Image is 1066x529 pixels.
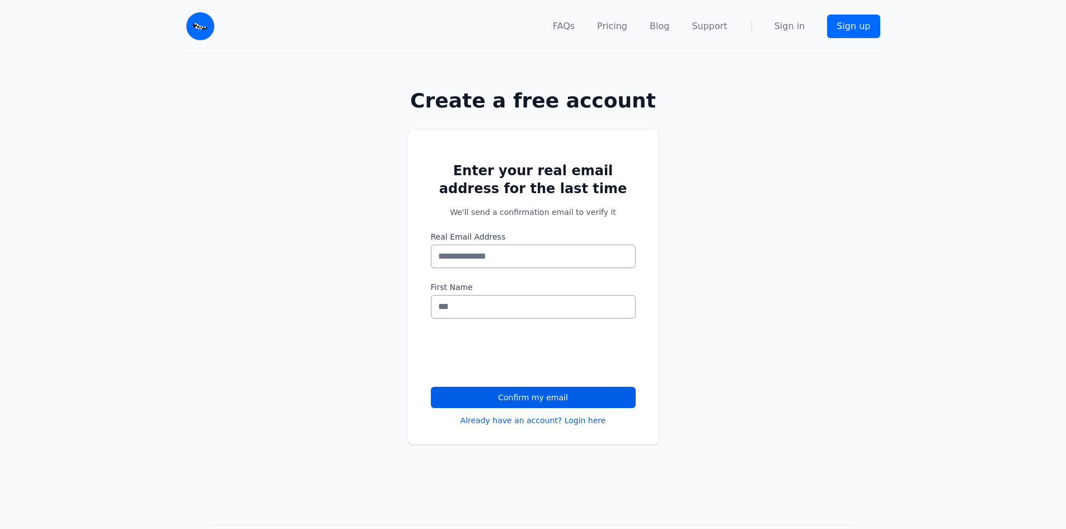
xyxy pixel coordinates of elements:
[774,20,805,33] a: Sign in
[431,207,636,218] p: We'll send a confirmation email to verify it
[431,282,636,293] label: First Name
[431,231,636,242] label: Real Email Address
[431,332,601,376] iframe: reCAPTCHA
[186,12,214,40] img: Email Monster
[431,162,636,198] h2: Enter your real email address for the last time
[553,20,575,33] a: FAQs
[597,20,627,33] a: Pricing
[461,415,606,426] a: Already have an account? Login here
[827,15,880,38] a: Sign up
[692,20,727,33] a: Support
[372,90,694,112] h1: Create a free account
[431,387,636,408] button: Confirm my email
[650,20,669,33] a: Blog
